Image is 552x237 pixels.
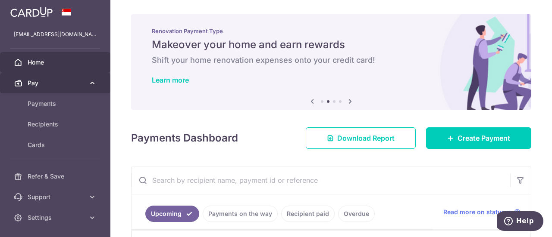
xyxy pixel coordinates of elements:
span: Download Report [337,133,395,143]
img: CardUp [10,7,53,17]
a: Read more on statuses [443,208,521,216]
h5: Makeover your home and earn rewards [152,38,511,52]
span: Settings [28,213,85,222]
span: Refer & Save [28,172,85,181]
span: Cards [28,141,85,149]
span: Pay [28,79,85,87]
span: Support [28,193,85,201]
p: [EMAIL_ADDRESS][DOMAIN_NAME] [14,30,97,39]
a: Create Payment [426,127,531,149]
img: Renovation banner [131,14,531,110]
a: Recipient paid [281,206,335,222]
span: Home [28,58,85,67]
a: Payments on the way [203,206,278,222]
span: Recipients [28,120,85,129]
span: Read more on statuses [443,208,512,216]
iframe: Opens a widget where you can find more information [497,211,543,233]
input: Search by recipient name, payment id or reference [132,166,510,194]
h6: Shift your home renovation expenses onto your credit card! [152,55,511,65]
span: Payments [28,99,85,108]
h4: Payments Dashboard [131,130,238,146]
a: Upcoming [145,206,199,222]
a: Overdue [338,206,375,222]
a: Download Report [306,127,416,149]
span: Create Payment [458,133,510,143]
p: Renovation Payment Type [152,28,511,34]
a: Learn more [152,76,189,84]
